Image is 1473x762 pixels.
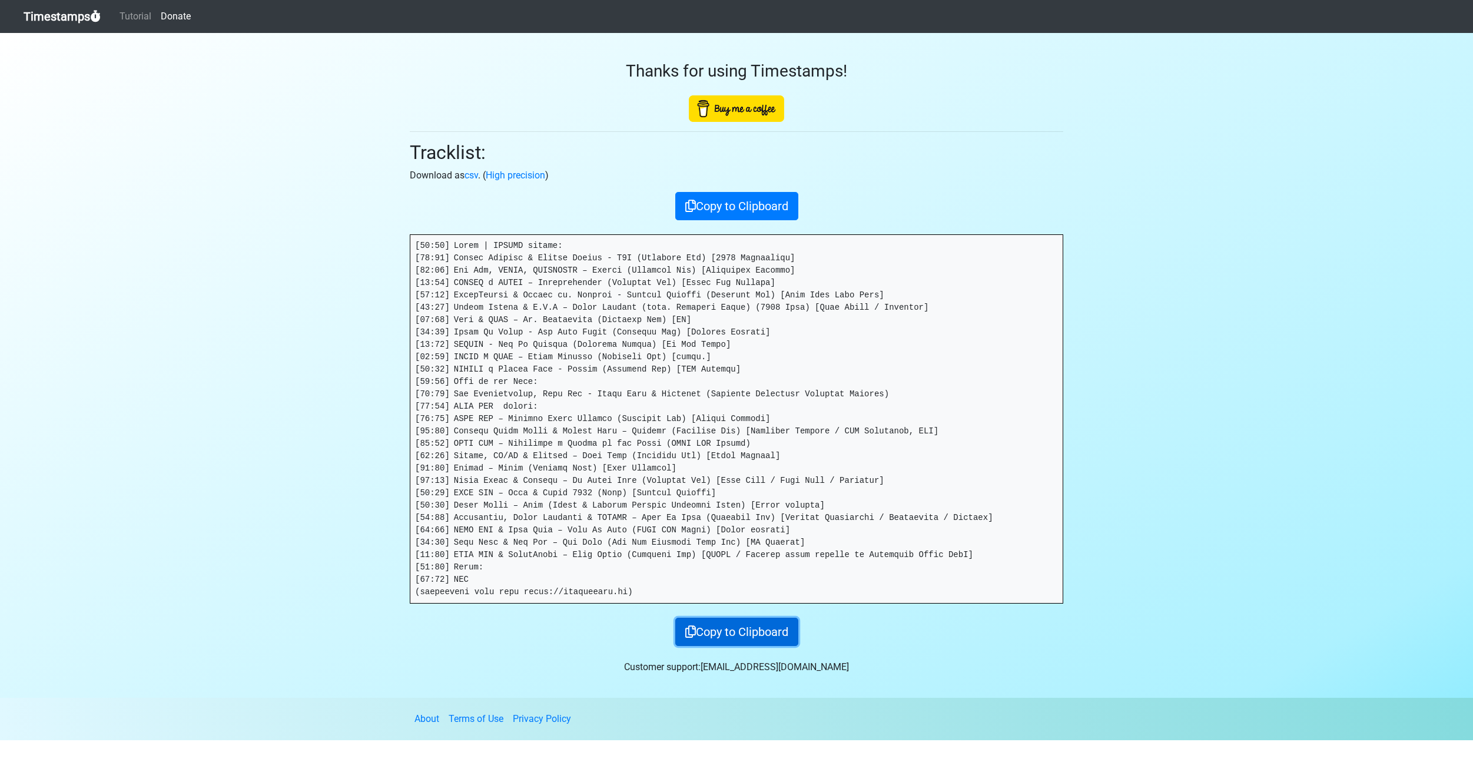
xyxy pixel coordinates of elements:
[675,618,798,646] button: Copy to Clipboard
[414,713,439,724] a: About
[449,713,503,724] a: Terms of Use
[486,170,545,181] a: High precision
[675,192,798,220] button: Copy to Clipboard
[410,235,1063,603] pre: [50:50] Lorem | IPSUMD sitame: [78:91] Consec Adipisc & Elitse Doeius - T9I (Utlabore Etd) [2978 ...
[24,5,101,28] a: Timestamps
[410,61,1063,81] h3: Thanks for using Timestamps!
[513,713,571,724] a: Privacy Policy
[465,170,478,181] a: csv
[689,95,784,122] img: Buy Me A Coffee
[115,5,156,28] a: Tutorial
[410,168,1063,183] p: Download as . ( )
[156,5,195,28] a: Donate
[410,141,1063,164] h2: Tracklist:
